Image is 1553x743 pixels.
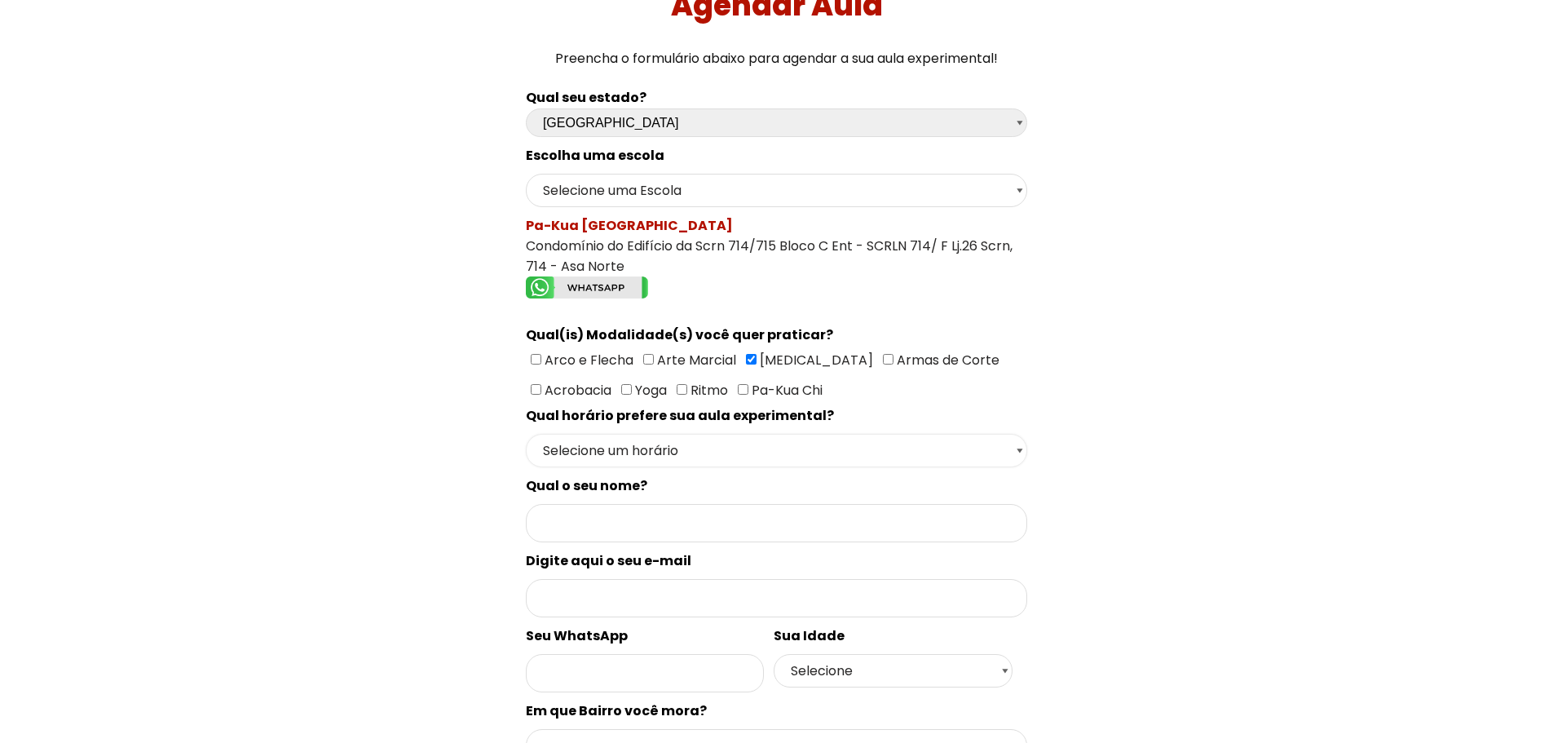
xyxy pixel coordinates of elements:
[526,701,707,720] spam: Em que Bairro você mora?
[526,476,647,495] spam: Qual o seu nome?
[531,384,541,395] input: Acrobacia
[526,551,691,570] spam: Digite aqui o seu e-mail
[774,626,845,645] spam: Sua Idade
[531,354,541,365] input: Arco e Flecha
[621,384,632,395] input: Yoga
[526,216,733,235] spam: Pa-Kua [GEOGRAPHIC_DATA]
[893,351,999,369] span: Armas de Corte
[632,381,667,400] span: Yoga
[526,406,834,425] spam: Qual horário prefere sua aula experimental?
[526,325,833,344] spam: Qual(is) Modalidade(s) você quer praticar?
[7,47,1547,69] p: Preencha o formulário abaixo para agendar a sua aula experimental!
[541,351,633,369] span: Arco e Flecha
[738,384,748,395] input: Pa-Kua Chi
[687,381,728,400] span: Ritmo
[654,351,736,369] span: Arte Marcial
[643,354,654,365] input: Arte Marcial
[541,381,611,400] span: Acrobacia
[526,88,646,107] b: Qual seu estado?
[526,276,648,299] img: whatsapp
[526,215,1027,304] div: Condomínio do Edifício da Scrn 714/715 Bloco C Ent - SCRLN 714/ F Lj.26 Scrn, 714 - Asa Norte
[526,626,628,645] spam: Seu WhatsApp
[757,351,873,369] span: [MEDICAL_DATA]
[746,354,757,365] input: [MEDICAL_DATA]
[883,354,893,365] input: Armas de Corte
[677,384,687,395] input: Ritmo
[748,381,823,400] span: Pa-Kua Chi
[526,146,664,165] spam: Escolha uma escola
